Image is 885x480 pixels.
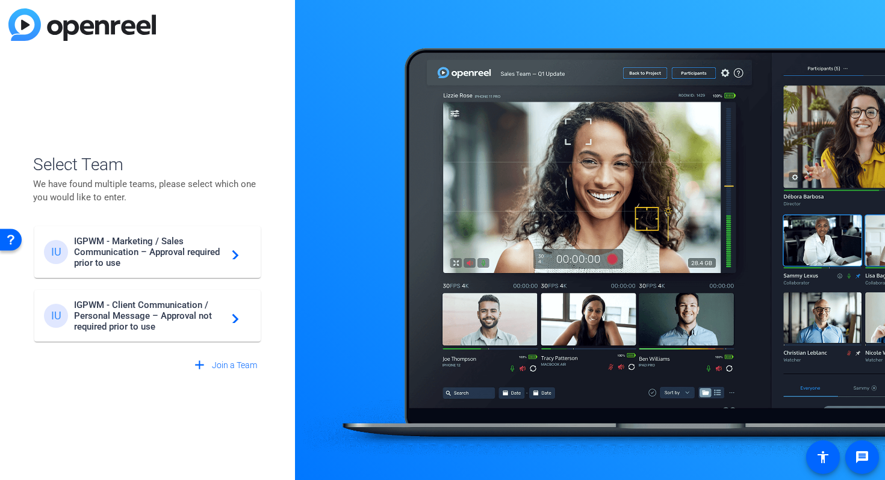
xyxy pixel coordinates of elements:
[33,152,262,177] span: Select Team
[74,300,225,332] span: IGPWM - Client Communication / Personal Message – Approval not required prior to use
[33,177,262,204] p: We have found multiple teams, please select which one you would like to enter.
[44,304,68,328] div: IU
[187,355,262,377] button: Join a Team
[192,358,207,373] mat-icon: add
[855,450,869,464] mat-icon: message
[225,309,239,323] mat-icon: navigate_next
[816,450,830,464] mat-icon: accessibility
[212,359,257,372] span: Join a Team
[44,240,68,264] div: IU
[225,245,239,259] mat-icon: navigate_next
[74,236,225,268] span: IGPWM - Marketing / Sales Communication – Approval required prior to use
[8,8,156,41] img: blue-gradient.svg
